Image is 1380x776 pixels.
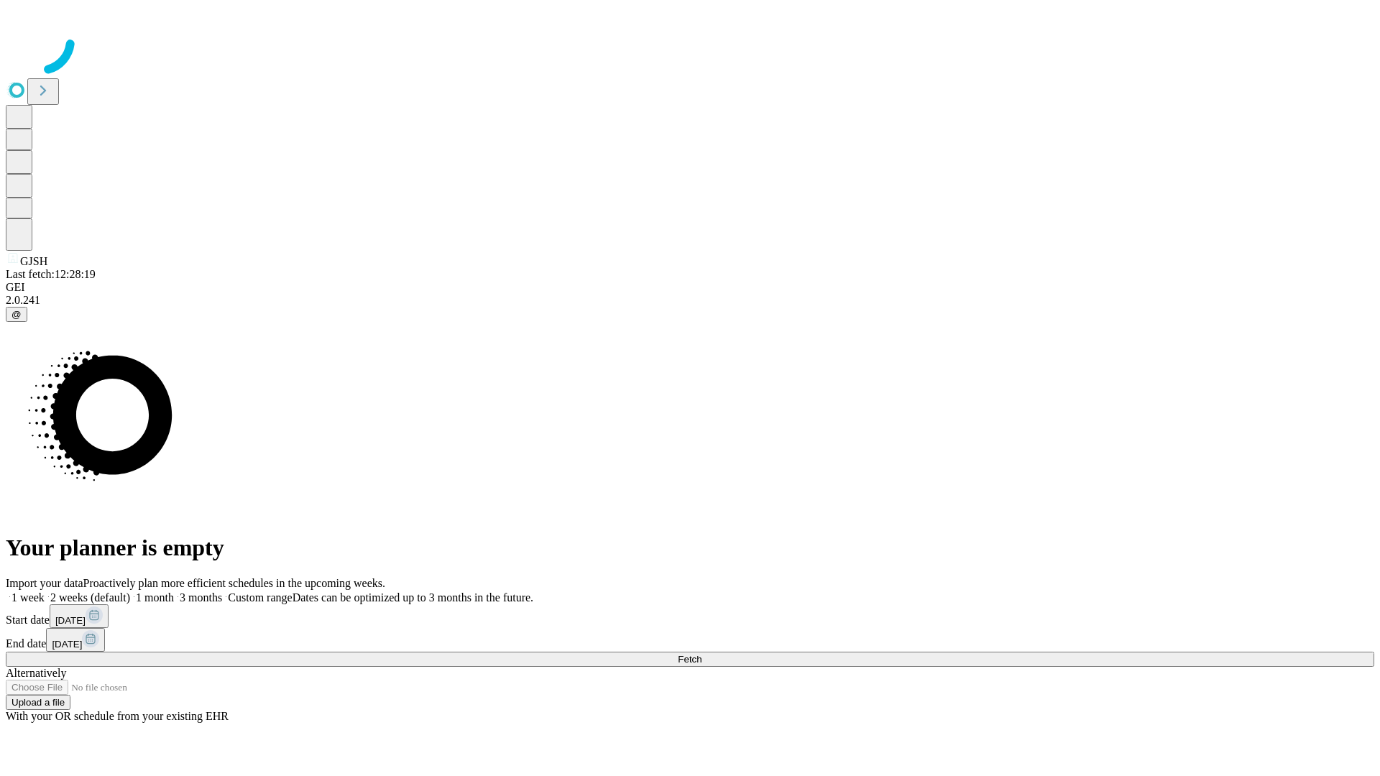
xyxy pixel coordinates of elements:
[6,294,1374,307] div: 2.0.241
[6,307,27,322] button: @
[6,281,1374,294] div: GEI
[6,604,1374,628] div: Start date
[11,591,45,604] span: 1 week
[136,591,174,604] span: 1 month
[20,255,47,267] span: GJSH
[228,591,292,604] span: Custom range
[46,628,105,652] button: [DATE]
[6,710,229,722] span: With your OR schedule from your existing EHR
[50,604,109,628] button: [DATE]
[6,695,70,710] button: Upload a file
[6,577,83,589] span: Import your data
[6,268,96,280] span: Last fetch: 12:28:19
[180,591,222,604] span: 3 months
[6,535,1374,561] h1: Your planner is empty
[11,309,22,320] span: @
[678,654,701,665] span: Fetch
[6,628,1374,652] div: End date
[50,591,130,604] span: 2 weeks (default)
[55,615,86,626] span: [DATE]
[6,667,66,679] span: Alternatively
[6,652,1374,667] button: Fetch
[293,591,533,604] span: Dates can be optimized up to 3 months in the future.
[83,577,385,589] span: Proactively plan more efficient schedules in the upcoming weeks.
[52,639,82,650] span: [DATE]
